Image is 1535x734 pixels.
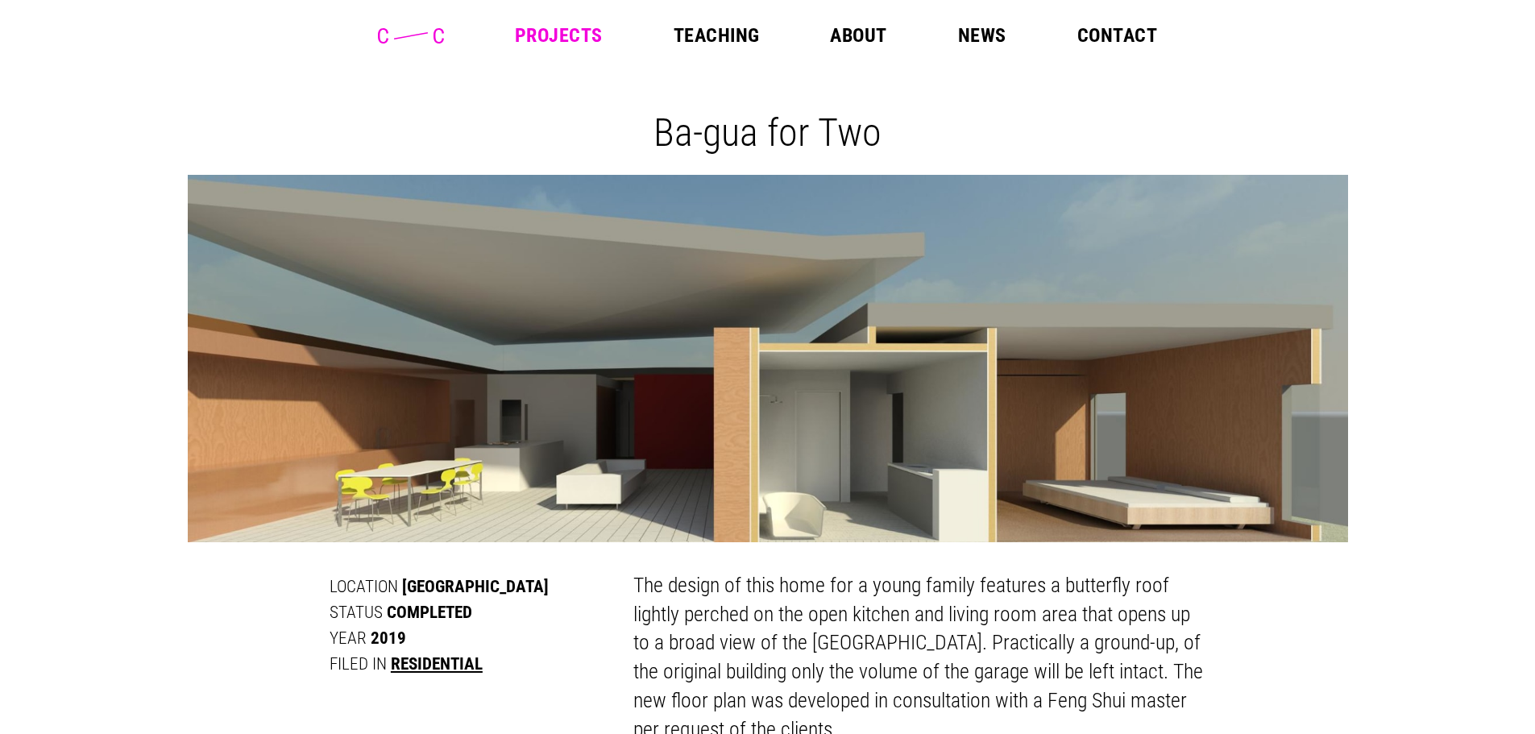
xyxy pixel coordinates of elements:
a: Teaching [674,26,760,45]
span: Completed [387,602,472,622]
span: Year [330,628,367,648]
span: Location [330,576,398,596]
a: About [830,26,886,45]
span: 2019 [371,628,406,648]
a: Projects [515,26,603,45]
span: [GEOGRAPHIC_DATA] [402,576,549,596]
nav: Main Menu [515,26,1157,45]
a: Residential [391,653,483,674]
img: Section architectural render [188,175,1348,542]
a: Contact [1077,26,1157,45]
h1: Ba-gua for Two [201,110,1335,156]
span: Filed in [330,653,387,674]
a: News [958,26,1006,45]
span: Status [330,602,383,622]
